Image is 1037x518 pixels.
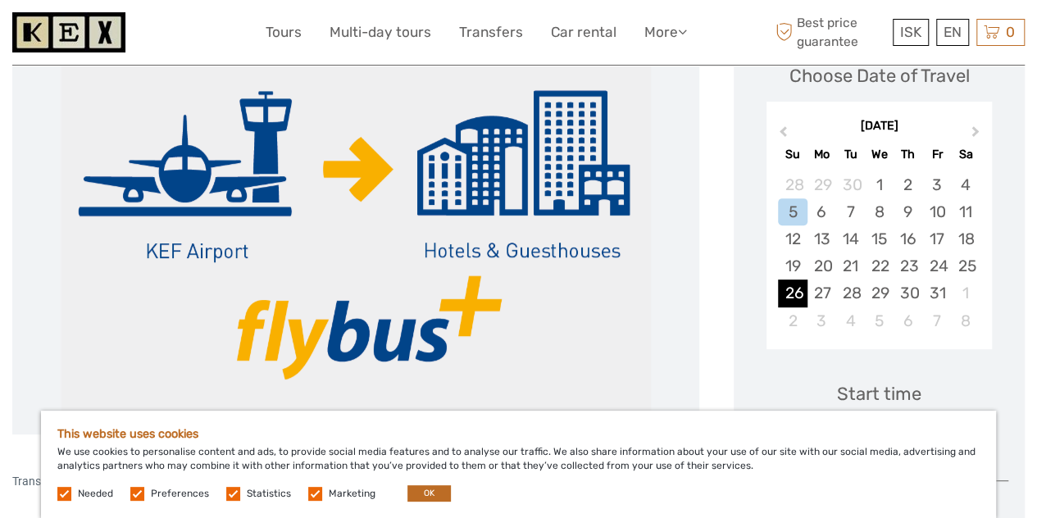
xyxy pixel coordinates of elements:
[778,252,807,279] div: Choose Sunday, October 19th, 2025
[778,171,807,198] div: Choose Sunday, September 28th, 2025
[778,198,807,225] div: Choose Sunday, October 5th, 2025
[766,118,992,135] div: [DATE]
[836,279,865,307] div: Choose Tuesday, October 28th, 2025
[23,29,185,42] p: We're away right now. Please check back later!
[894,171,922,198] div: Choose Thursday, October 2nd, 2025
[41,411,996,518] div: We use cookies to personalise content and ads, to provide social media features and to analyse ou...
[951,252,980,279] div: Choose Saturday, October 25th, 2025
[836,143,865,166] div: Tu
[865,143,894,166] div: We
[951,225,980,252] div: Choose Saturday, October 18th, 2025
[768,122,794,148] button: Previous Month
[551,20,616,44] a: Car rental
[1003,24,1017,40] span: 0
[936,19,969,46] div: EN
[894,279,922,307] div: Choose Thursday, October 30th, 2025
[778,279,807,307] div: Choose Sunday, October 26th, 2025
[771,171,986,334] div: month 2025-10
[865,225,894,252] div: Choose Wednesday, October 15th, 2025
[951,198,980,225] div: Choose Saturday, October 11th, 2025
[836,252,865,279] div: Choose Tuesday, October 21st, 2025
[78,487,113,501] label: Needed
[894,225,922,252] div: Choose Thursday, October 16th, 2025
[865,252,894,279] div: Choose Wednesday, October 22nd, 2025
[836,198,865,225] div: Choose Tuesday, October 7th, 2025
[807,198,836,225] div: Choose Monday, October 6th, 2025
[951,171,980,198] div: Choose Saturday, October 4th, 2025
[57,427,980,441] h5: This website uses cookies
[329,487,375,501] label: Marketing
[807,252,836,279] div: Choose Monday, October 20th, 2025
[836,225,865,252] div: Choose Tuesday, October 14th, 2025
[836,171,865,198] div: Choose Tuesday, September 30th, 2025
[151,487,209,501] label: Preferences
[247,487,291,501] label: Statistics
[865,279,894,307] div: Choose Wednesday, October 29th, 2025
[922,198,951,225] div: Choose Friday, October 10th, 2025
[189,25,208,45] button: Open LiveChat chat widget
[900,24,921,40] span: ISK
[894,143,922,166] div: Th
[951,307,980,334] div: Choose Saturday, November 8th, 2025
[922,279,951,307] div: Choose Friday, October 31st, 2025
[12,12,125,52] img: 1261-44dab5bb-39f8-40da-b0c2-4d9fce00897c_logo_small.jpg
[837,381,921,407] div: Start time
[330,20,431,44] a: Multi-day tours
[807,307,836,334] div: Choose Monday, November 3rd, 2025
[778,307,807,334] div: Choose Sunday, November 2nd, 2025
[807,279,836,307] div: Choose Monday, October 27th, 2025
[778,225,807,252] div: Choose Sunday, October 12th, 2025
[61,33,651,426] img: a771a4b2aca44685afd228bf32f054e4_main_slider.png
[865,198,894,225] div: Choose Wednesday, October 8th, 2025
[894,307,922,334] div: Choose Thursday, November 6th, 2025
[894,198,922,225] div: Choose Thursday, October 9th, 2025
[922,143,951,166] div: Fr
[807,225,836,252] div: Choose Monday, October 13th, 2025
[778,143,807,166] div: Su
[789,63,970,89] div: Choose Date of Travel
[964,122,990,148] button: Next Month
[922,307,951,334] div: Choose Friday, November 7th, 2025
[807,171,836,198] div: Choose Monday, September 29th, 2025
[922,252,951,279] div: Choose Friday, October 24th, 2025
[644,20,687,44] a: More
[951,279,980,307] div: Choose Saturday, November 1st, 2025
[459,20,523,44] a: Transfers
[951,143,980,166] div: Sa
[12,475,363,488] span: Transfer from [GEOGRAPHIC_DATA] to
[807,143,836,166] div: Mo
[407,485,451,502] button: OK
[865,171,894,198] div: Choose Wednesday, October 1st, 2025
[922,225,951,252] div: Choose Friday, October 17th, 2025
[922,171,951,198] div: Choose Friday, October 3rd, 2025
[865,307,894,334] div: Choose Wednesday, November 5th, 2025
[771,14,889,50] span: Best price guarantee
[266,20,302,44] a: Tours
[836,307,865,334] div: Choose Tuesday, November 4th, 2025
[894,252,922,279] div: Choose Thursday, October 23rd, 2025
